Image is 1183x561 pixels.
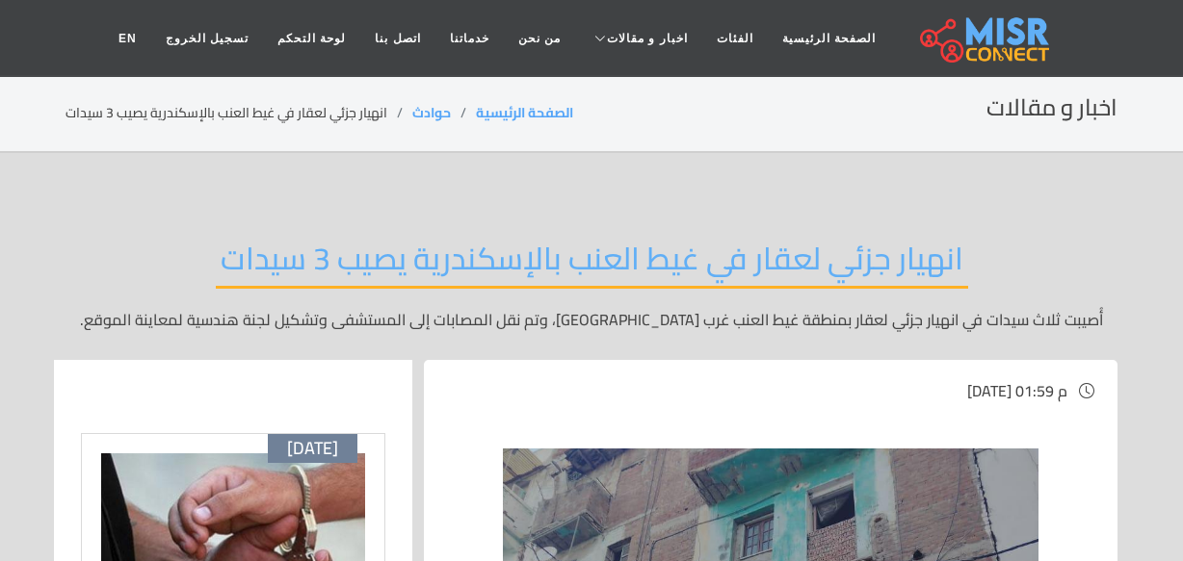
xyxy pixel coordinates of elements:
[287,438,338,459] span: [DATE]
[66,103,412,123] li: انهيار جزئي لعقار في غيط العنب بالإسكندرية يصيب 3 سيدات
[702,20,768,57] a: الفئات
[360,20,434,57] a: اتصل بنا
[151,20,263,57] a: تسجيل الخروج
[66,308,1117,331] p: أُصيبت ثلاث سيدات في انهيار جزئي لعقار بمنطقة غيط العنب غرب [GEOGRAPHIC_DATA]، وتم نقل المصابات إ...
[476,100,573,125] a: الصفحة الرئيسية
[575,20,702,57] a: اخبار و مقالات
[986,94,1117,122] h2: اخبار و مقالات
[412,100,451,125] a: حوادث
[104,20,151,57] a: EN
[768,20,890,57] a: الصفحة الرئيسية
[607,30,688,47] span: اخبار و مقالات
[967,376,1067,405] span: [DATE] 01:59 م
[263,20,360,57] a: لوحة التحكم
[216,240,968,289] h2: انهيار جزئي لعقار في غيط العنب بالإسكندرية يصيب 3 سيدات
[920,14,1049,63] img: main.misr_connect
[504,20,575,57] a: من نحن
[435,20,504,57] a: خدماتنا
